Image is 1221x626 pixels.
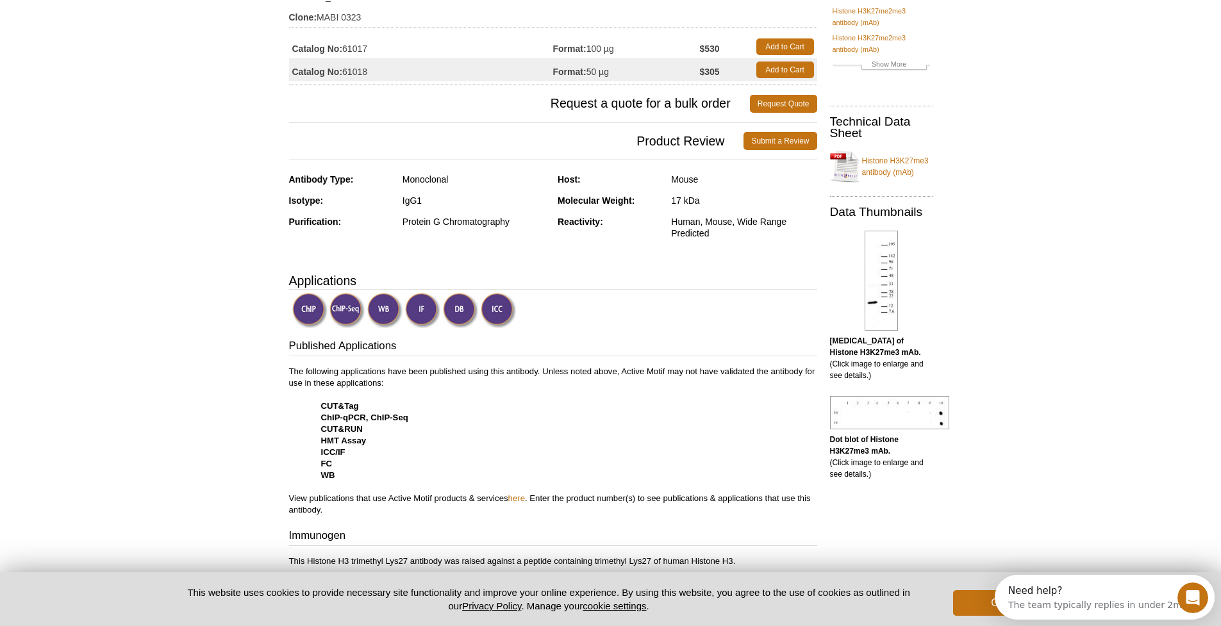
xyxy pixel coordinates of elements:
strong: ChIP-qPCR, ChIP-Seq [321,413,408,422]
div: IgG1 [403,195,548,206]
span: Product Review [289,132,744,150]
strong: Host: [558,174,581,185]
td: 100 µg [553,35,700,58]
a: Histone H3K27me3 antibody (mAb) [830,147,933,186]
img: Dot Blot Validated [443,293,478,328]
strong: Format: [553,66,586,78]
img: Western Blot Validated [367,293,403,328]
strong: Antibody Type: [289,174,354,185]
strong: Catalog No: [292,66,343,78]
b: Dot blot of Histone H3K27me3 mAb. [830,435,899,456]
div: The team typically replies in under 2m [13,21,187,35]
td: MABI 0323 [289,4,817,24]
strong: Molecular Weight: [558,195,635,206]
strong: Isotype: [289,195,324,206]
strong: FC [321,459,333,468]
a: here [508,493,525,503]
a: Show More [833,58,930,73]
button: Got it! [953,590,1056,616]
h3: Immunogen [289,528,817,546]
button: cookie settings [583,600,646,611]
a: Privacy Policy [462,600,521,611]
iframe: Intercom live chat [1177,582,1208,613]
strong: Reactivity: [558,217,603,227]
iframe: Intercom live chat discovery launcher [995,575,1215,620]
p: (Click image to enlarge and see details.) [830,335,933,381]
div: Protein G Chromatography [403,216,548,227]
td: 61017 [289,35,553,58]
p: This website uses cookies to provide necessary site functionality and improve your online experie... [165,586,933,613]
div: Mouse [671,174,817,185]
h2: Technical Data Sheet [830,116,933,139]
strong: $530 [699,43,719,54]
strong: HMT Assay [321,436,367,445]
a: Histone H3K27me2me3 antibody (mAb) [833,5,930,28]
p: The following applications have been published using this antibody. Unless noted above, Active Mo... [289,366,817,516]
div: Monoclonal [403,174,548,185]
h2: Data Thumbnails [830,206,933,218]
strong: CUT&Tag [321,401,359,411]
img: Histone H3K27me3 antibody (mAb) tested by dot blot analysis. [830,396,949,429]
strong: Clone: [289,12,317,23]
div: Need help? [13,11,187,21]
td: 61018 [289,58,553,81]
span: Request a quote for a bulk order [289,95,750,113]
strong: Catalog No: [292,43,343,54]
h3: Applications [289,271,817,290]
td: 50 µg [553,58,700,81]
h3: Published Applications [289,338,817,356]
img: Histone H3K27me3 antibody (mAb) tested by Western blot. [865,231,898,331]
div: 17 kDa [671,195,817,206]
img: Immunofluorescence Validated [405,293,440,328]
a: Request Quote [750,95,817,113]
img: ChIP Validated [292,293,328,328]
strong: WB [321,470,335,480]
b: [MEDICAL_DATA] of Histone H3K27me3 mAb. [830,336,921,357]
img: Immunocytochemistry Validated [481,293,516,328]
strong: Purification: [289,217,342,227]
div: Human, Mouse, Wide Range Predicted [671,216,817,239]
strong: Format: [553,43,586,54]
a: Submit a Review [743,132,817,150]
strong: ICC/IF [321,447,345,457]
p: This Histone H3 trimethyl Lys27 antibody was raised against a peptide containing trimethyl Lys27 ... [289,556,817,567]
strong: CUT&RUN [321,424,363,434]
img: ChIP-Seq Validated [329,293,365,328]
a: Add to Cart [756,62,814,78]
strong: $305 [699,66,719,78]
div: Open Intercom Messenger [5,5,225,40]
a: Histone H3K27me2me3 antibody (mAb) [833,32,930,55]
a: Add to Cart [756,38,814,55]
p: (Click image to enlarge and see details.) [830,434,933,480]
